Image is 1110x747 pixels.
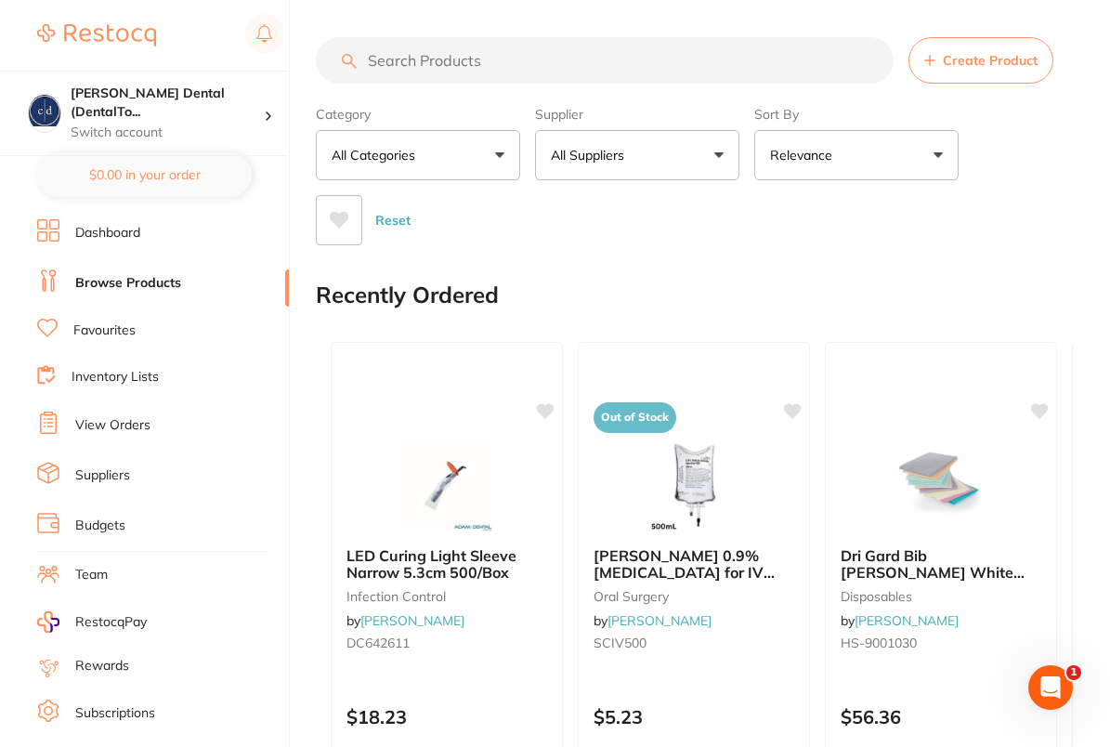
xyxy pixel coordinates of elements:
[594,612,712,629] span: by
[75,566,108,584] a: Team
[594,636,794,650] small: SCIV500
[346,706,547,727] p: $18.23
[370,195,416,245] button: Reset
[594,547,794,582] b: Baxter 0.9% Sodium Chloride for IV 500ml Bag
[316,282,499,308] h2: Recently Ordered
[551,146,632,164] p: All Suppliers
[535,106,739,123] label: Supplier
[316,37,894,84] input: Search Products
[75,517,125,535] a: Budgets
[841,706,1041,727] p: $56.36
[841,547,1041,582] b: Dri Gard Bib HENRY SCHEIN White Carton of 500
[316,106,520,123] label: Category
[75,224,140,242] a: Dashboard
[346,612,464,629] span: by
[881,439,1001,532] img: Dri Gard Bib HENRY SCHEIN White Carton of 500
[770,146,840,164] p: Relevance
[37,611,59,633] img: RestocqPay
[332,146,423,164] p: All Categories
[75,613,147,632] span: RestocqPay
[316,130,520,180] button: All Categories
[37,14,156,57] a: Restocq Logo
[73,321,136,340] a: Favourites
[607,612,712,629] a: [PERSON_NAME]
[594,706,794,727] p: $5.23
[386,439,507,532] img: LED Curing Light Sleeve Narrow 5.3cm 500/Box
[37,24,156,46] img: Restocq Logo
[71,85,264,121] h4: Crotty Dental (DentalTown 4)
[943,53,1038,68] span: Create Product
[346,547,547,582] b: LED Curing Light Sleeve Narrow 5.3cm 500/Box
[1066,665,1081,680] span: 1
[346,636,547,650] small: DC642611
[346,589,547,604] small: infection control
[72,368,159,387] a: Inventory Lists
[37,152,252,197] button: $0.00 in your order
[841,589,1041,604] small: disposables
[841,636,1041,650] small: HS-9001030
[75,274,181,293] a: Browse Products
[908,37,1053,84] button: Create Product
[841,612,959,629] span: by
[29,95,60,126] img: Crotty Dental (DentalTown 4)
[71,124,264,142] p: Switch account
[633,439,754,532] img: Baxter 0.9% Sodium Chloride for IV 500ml Bag
[535,130,739,180] button: All Suppliers
[754,106,959,123] label: Sort By
[1028,665,1073,710] iframe: Intercom live chat
[75,416,150,435] a: View Orders
[37,611,147,633] a: RestocqPay
[594,402,676,433] span: Out of Stock
[855,612,959,629] a: [PERSON_NAME]
[594,589,794,604] small: oral surgery
[75,657,129,675] a: Rewards
[75,704,155,723] a: Subscriptions
[360,612,464,629] a: [PERSON_NAME]
[754,130,959,180] button: Relevance
[75,466,130,485] a: Suppliers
